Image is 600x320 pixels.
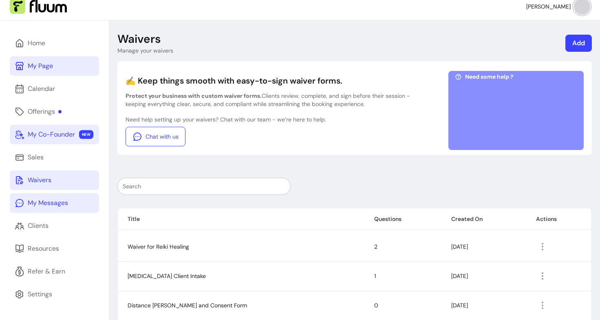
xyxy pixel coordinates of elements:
[28,244,59,254] div: Resources
[28,61,53,71] div: My Page
[10,216,99,236] a: Clients
[441,208,526,230] th: Created On
[526,208,591,230] th: Actions
[10,102,99,121] a: Offerings
[28,267,65,276] div: Refer & Earn
[10,170,99,190] a: Waivers
[565,35,592,52] a: Add
[117,32,161,46] p: Waivers
[126,92,262,99] b: Protect your business with custom waiver forms.
[374,243,377,250] span: 2
[128,302,247,309] span: Distance [PERSON_NAME] and Consent Form
[526,2,571,11] span: [PERSON_NAME]
[28,198,68,208] div: My Messages
[126,115,411,124] p: Need help setting up your waivers? Chat with our team - we’re here to help.
[10,79,99,99] a: Calendar
[10,125,99,144] a: My Co-Founder NEW
[374,272,376,280] span: 1
[28,130,75,139] div: My Co-Founder
[128,243,189,250] span: Waiver for Reiki Healing
[10,148,99,167] a: Sales
[79,130,93,139] span: NEW
[28,38,45,48] div: Home
[374,302,378,309] span: 0
[28,175,51,185] div: Waivers
[126,92,411,108] p: Clients review, complete, and sign before their session - keeping everything clear, secure, and c...
[451,243,468,250] span: [DATE]
[10,239,99,258] a: Resources
[28,84,55,94] div: Calendar
[28,221,49,231] div: Clients
[28,152,44,162] div: Sales
[10,193,99,213] a: My Messages
[28,107,62,117] div: Offerings
[10,33,99,53] a: Home
[28,289,52,299] div: Settings
[364,208,441,230] th: Questions
[10,285,99,304] a: Settings
[128,272,206,280] span: [MEDICAL_DATA] Client Intake
[465,73,514,81] span: Need some help ?
[10,56,99,76] a: My Page
[126,127,185,146] a: Chat with us
[10,262,99,281] a: Refer & Earn
[117,46,173,55] p: Manage your waivers
[123,182,285,190] input: Search
[118,208,364,230] th: Title
[126,75,411,86] p: ✍️ Keep things smooth with easy-to-sign waiver forms.
[451,302,468,309] span: [DATE]
[451,272,468,280] span: [DATE]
